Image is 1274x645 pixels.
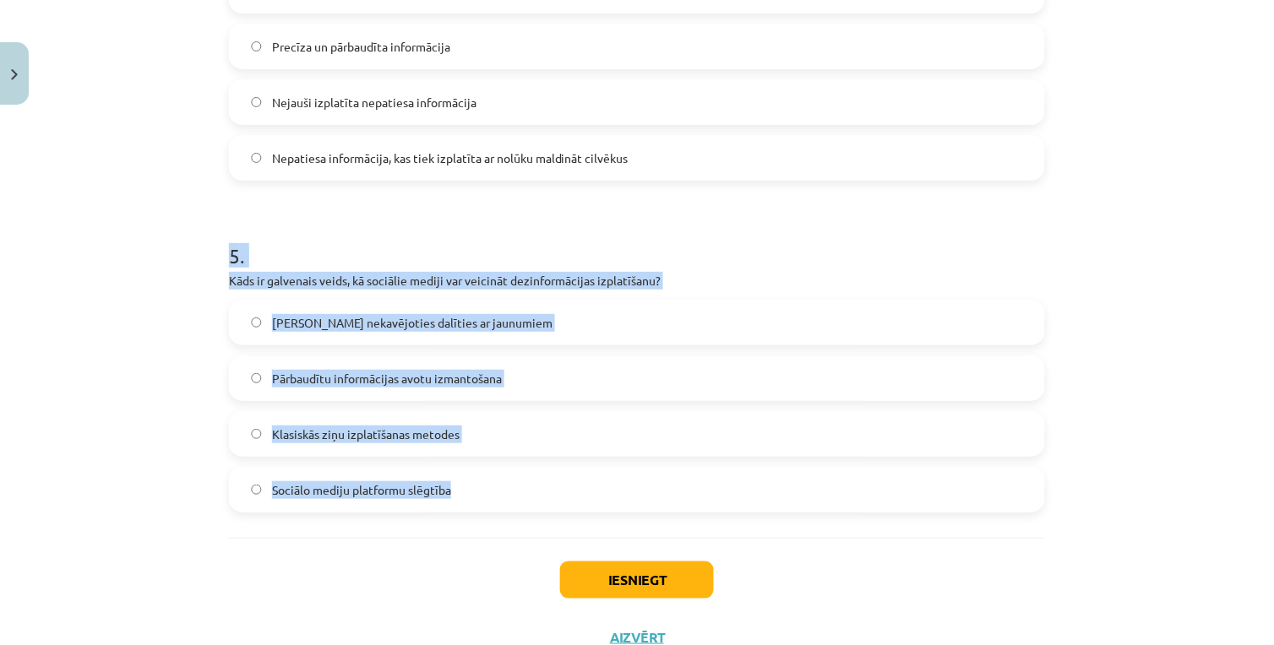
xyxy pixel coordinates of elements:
[251,41,262,52] input: Precīza un pārbaudīta informācija
[229,214,1045,267] h1: 5 .
[251,485,262,496] input: Sociālo mediju platformu slēgtība
[272,481,451,499] span: Sociālo mediju platformu slēgtība
[251,153,262,164] input: Nepatiesa informācija, kas tiek izplatīta ar nolūku maldināt cilvēkus
[251,373,262,384] input: Pārbaudītu informācijas avotu izmantošana
[251,317,262,328] input: [PERSON_NAME] nekavējoties dalīties ar jaunumiem
[272,38,450,56] span: Precīza un pārbaudīta informācija
[229,272,1045,290] p: Kāds ir galvenais veids, kā sociālie mediji var veicināt dezinformācijas izplatīšanu?
[272,425,460,443] span: Klasiskās ziņu izplatīšanas metodes
[560,561,714,599] button: Iesniegt
[272,370,502,388] span: Pārbaudītu informācijas avotu izmantošana
[272,94,476,111] span: Nejauši izplatīta nepatiesa informācija
[272,314,553,332] span: [PERSON_NAME] nekavējoties dalīties ar jaunumiem
[251,97,262,108] input: Nejauši izplatīta nepatiesa informācija
[251,429,262,440] input: Klasiskās ziņu izplatīšanas metodes
[272,149,629,167] span: Nepatiesa informācija, kas tiek izplatīta ar nolūku maldināt cilvēkus
[11,69,18,80] img: icon-close-lesson-0947bae3869378f0d4975bcd49f059093ad1ed9edebbc8119c70593378902aed.svg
